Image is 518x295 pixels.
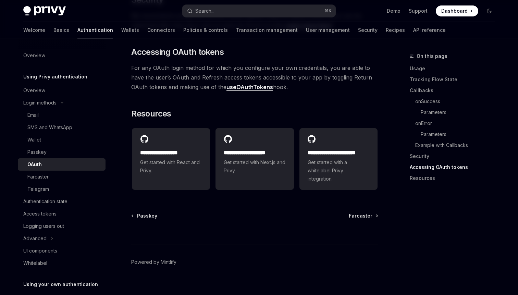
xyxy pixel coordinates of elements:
a: Usage [410,63,500,74]
a: useOAuthTokens [226,84,273,91]
h5: Using your own authentication [23,280,98,288]
a: Wallets [121,22,139,38]
a: UI components [18,245,106,257]
div: Whitelabel [23,259,47,267]
a: Welcome [23,22,45,38]
div: SMS and WhatsApp [27,123,72,132]
a: Powered by Mintlify [131,259,176,266]
a: Email [18,109,106,121]
span: Accessing OAuth tokens [131,47,224,58]
a: Recipes [386,22,405,38]
a: Logging users out [18,220,106,232]
a: Parameters [421,107,500,118]
a: Callbacks [410,85,500,96]
span: Dashboard [441,8,468,14]
a: Wallet [18,134,106,146]
a: Accessing OAuth tokens [410,162,500,173]
a: Security [358,22,378,38]
a: Authentication [77,22,113,38]
div: Email [27,111,39,119]
span: On this page [417,52,447,60]
h5: Using Privy authentication [23,73,87,81]
a: User management [306,22,350,38]
div: Overview [23,51,45,60]
span: Farcaster [349,212,372,219]
a: Demo [387,8,400,14]
a: Transaction management [236,22,298,38]
a: Support [409,8,428,14]
a: SMS and WhatsApp [18,121,106,134]
a: Farcaster [18,171,106,183]
a: onSuccess [415,96,500,107]
div: Telegram [27,185,49,193]
a: Telegram [18,183,106,195]
div: Logging users out [23,222,64,230]
a: Tracking Flow State [410,74,500,85]
a: Access tokens [18,208,106,220]
span: Resources [131,108,171,119]
button: Search...⌘K [182,5,336,17]
span: Passkey [137,212,157,219]
div: Advanced [23,234,47,243]
div: Passkey [27,148,47,156]
a: Basics [53,22,69,38]
a: Passkey [132,212,157,219]
a: Example with Callbacks [415,140,500,151]
a: API reference [413,22,446,38]
div: Overview [23,86,45,95]
span: Get started with React and Privy. [140,158,202,175]
span: For any OAuth login method for which you configure your own credentials, you are able to have the... [131,63,378,92]
div: Wallet [27,136,41,144]
div: UI components [23,247,57,255]
a: Authentication state [18,195,106,208]
a: Dashboard [436,5,478,16]
div: OAuth [27,160,42,169]
span: Get started with Next.js and Privy. [224,158,285,175]
div: Access tokens [23,210,57,218]
img: dark logo [23,6,66,16]
a: Parameters [421,129,500,140]
div: Search... [195,7,214,15]
div: Farcaster [27,173,49,181]
a: Overview [18,84,106,97]
a: Security [410,151,500,162]
a: Connectors [147,22,175,38]
a: OAuth [18,158,106,171]
a: Overview [18,49,106,62]
button: Toggle dark mode [484,5,495,16]
a: onError [415,118,500,129]
a: Farcaster [349,212,378,219]
div: Authentication state [23,197,67,206]
span: ⌘ K [324,8,332,14]
span: Get started with a whitelabel Privy integration. [308,158,369,183]
div: Login methods [23,99,57,107]
a: Policies & controls [183,22,228,38]
a: Resources [410,173,500,184]
a: Whitelabel [18,257,106,269]
a: Passkey [18,146,106,158]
